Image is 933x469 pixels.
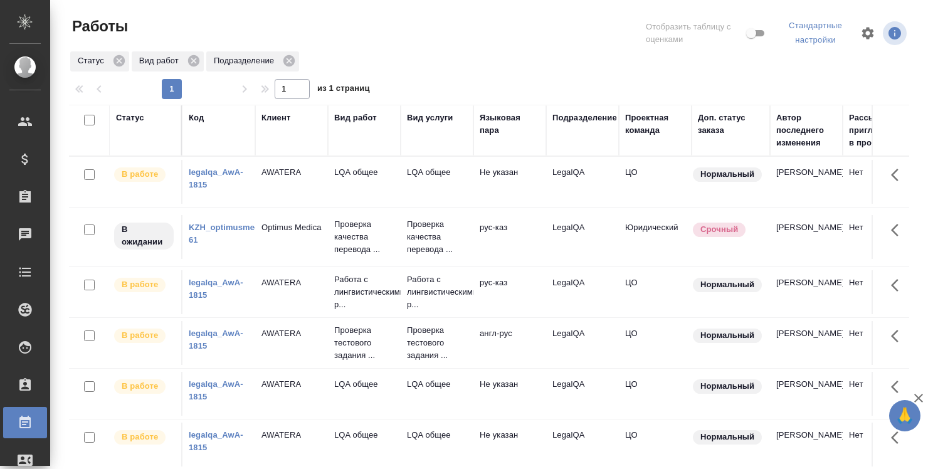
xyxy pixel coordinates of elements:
td: LegalQA [546,372,619,416]
a: legalqa_AwA-1815 [189,329,243,350]
p: LQA общее [407,429,467,441]
td: [PERSON_NAME] [770,160,843,204]
p: В работе [122,278,158,291]
span: 🙏 [894,403,915,429]
td: Нет [843,423,915,466]
div: Автор последнего изменения [776,112,836,149]
td: ЦО [619,423,692,466]
td: [PERSON_NAME] [770,423,843,466]
div: Подразделение [552,112,617,124]
td: Не указан [473,160,546,204]
div: Вид работ [132,51,204,71]
div: Исполнитель выполняет работу [113,327,175,344]
td: Не указан [473,423,546,466]
button: Здесь прячутся важные кнопки [883,423,914,453]
a: KZH_optimusmedica-61 [189,223,274,245]
button: Здесь прячутся важные кнопки [883,270,914,300]
span: Отобразить таблицу с оценками [646,21,744,46]
p: LQA общее [334,378,394,391]
p: Статус [78,55,108,67]
span: Посмотреть информацию [883,21,909,45]
button: Здесь прячутся важные кнопки [883,215,914,245]
p: LQA общее [334,166,394,179]
div: Подразделение [206,51,299,71]
div: Исполнитель назначен, приступать к работе пока рано [113,221,175,251]
div: split button [778,16,853,50]
div: Исполнитель выполняет работу [113,429,175,446]
p: AWATERA [261,166,322,179]
p: Нормальный [700,168,754,181]
td: Нет [843,372,915,416]
div: Исполнитель выполняет работу [113,378,175,395]
td: Нет [843,215,915,259]
a: legalqa_AwA-1815 [189,278,243,300]
p: LQA общее [407,378,467,391]
td: LegalQA [546,423,619,466]
div: Рассылка приглашений в процессе? [849,112,909,149]
td: Нет [843,321,915,365]
p: Optimus Medica [261,221,322,234]
p: AWATERA [261,429,322,441]
p: AWATERA [261,378,322,391]
div: Статус [70,51,129,71]
td: Нет [843,270,915,314]
p: LQA общее [407,166,467,179]
button: Здесь прячутся важные кнопки [883,321,914,351]
p: Срочный [700,223,738,236]
td: рус-каз [473,270,546,314]
td: LegalQA [546,270,619,314]
div: Клиент [261,112,290,124]
span: Работы [69,16,128,36]
td: Юридический [619,215,692,259]
td: LegalQA [546,215,619,259]
p: Вид работ [139,55,183,67]
td: ЦО [619,270,692,314]
span: Настроить таблицу [853,18,883,48]
p: Проверка качества перевода ... [334,218,394,256]
p: В работе [122,329,158,342]
span: из 1 страниц [317,81,370,99]
td: ЦО [619,160,692,204]
a: legalqa_AwA-1815 [189,167,243,189]
td: [PERSON_NAME] [770,215,843,259]
p: AWATERA [261,277,322,289]
p: Нормальный [700,278,754,291]
div: Статус [116,112,144,124]
p: Проверка тестового задания ... [407,324,467,362]
p: Проверка качества перевода ... [407,218,467,256]
p: Работа с лингвистическими р... [334,273,394,311]
p: В работе [122,168,158,181]
td: англ-рус [473,321,546,365]
p: В работе [122,380,158,393]
td: [PERSON_NAME] [770,270,843,314]
p: Нормальный [700,431,754,443]
div: Код [189,112,204,124]
div: Вид работ [334,112,377,124]
p: Проверка тестового задания ... [334,324,394,362]
td: ЦО [619,321,692,365]
button: Здесь прячутся важные кнопки [883,372,914,402]
td: Не указан [473,372,546,416]
p: Нормальный [700,380,754,393]
a: legalqa_AwA-1815 [189,379,243,401]
div: Исполнитель выполняет работу [113,277,175,293]
p: AWATERA [261,327,322,340]
p: В ожидании [122,223,166,248]
td: [PERSON_NAME] [770,321,843,365]
p: Подразделение [214,55,278,67]
td: ЦО [619,372,692,416]
p: Нормальный [700,329,754,342]
p: В работе [122,431,158,443]
button: Здесь прячутся важные кнопки [883,160,914,190]
td: [PERSON_NAME] [770,372,843,416]
p: Работа с лингвистическими р... [407,273,467,311]
td: LegalQA [546,321,619,365]
div: Доп. статус заказа [698,112,764,137]
div: Вид услуги [407,112,453,124]
td: рус-каз [473,215,546,259]
button: 🙏 [889,400,920,431]
p: LQA общее [334,429,394,441]
a: legalqa_AwA-1815 [189,430,243,452]
td: Нет [843,160,915,204]
div: Языковая пара [480,112,540,137]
